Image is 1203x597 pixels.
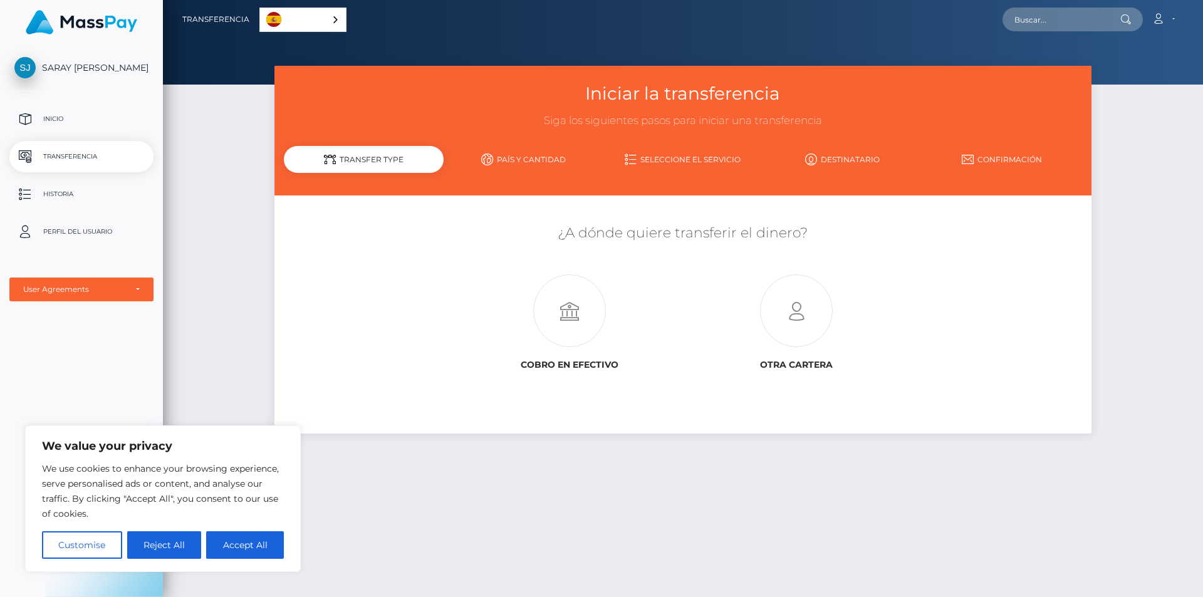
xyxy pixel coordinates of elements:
div: Transfer Type [284,146,444,173]
a: Inicio [9,103,154,135]
img: MassPay [26,10,137,34]
div: We value your privacy [25,425,301,572]
button: Customise [42,531,122,559]
a: Seleccione el servicio [603,148,763,170]
h6: Cobro en efectivo [466,360,674,370]
button: Accept All [206,531,284,559]
a: Confirmación [922,148,1082,170]
h3: Iniciar la transferencia [284,81,1081,106]
a: País y cantidad [444,148,603,170]
button: User Agreements [9,278,154,301]
h6: Otra cartera [692,360,900,370]
input: Buscar... [1002,8,1120,31]
h5: ¿A dónde quiere transferir el dinero? [284,224,1081,243]
a: Perfil del usuario [9,216,154,247]
p: We value your privacy [42,439,284,454]
span: SARAY [PERSON_NAME] [9,62,154,73]
div: User Agreements [23,284,126,294]
h3: Siga los siguientes pasos para iniciar una transferencia [284,113,1081,128]
a: Transferencia [182,6,249,33]
p: Perfil del usuario [14,222,148,241]
a: Transferencia [9,141,154,172]
aside: Language selected: Español [259,8,346,32]
p: We use cookies to enhance your browsing experience, serve personalised ads or content, and analys... [42,461,284,521]
p: Historia [14,185,148,204]
p: Transferencia [14,147,148,166]
div: Language [259,8,346,32]
a: Historia [9,179,154,210]
p: Inicio [14,110,148,128]
a: Español [260,8,346,31]
a: Destinatario [763,148,922,170]
button: Reject All [127,531,202,559]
